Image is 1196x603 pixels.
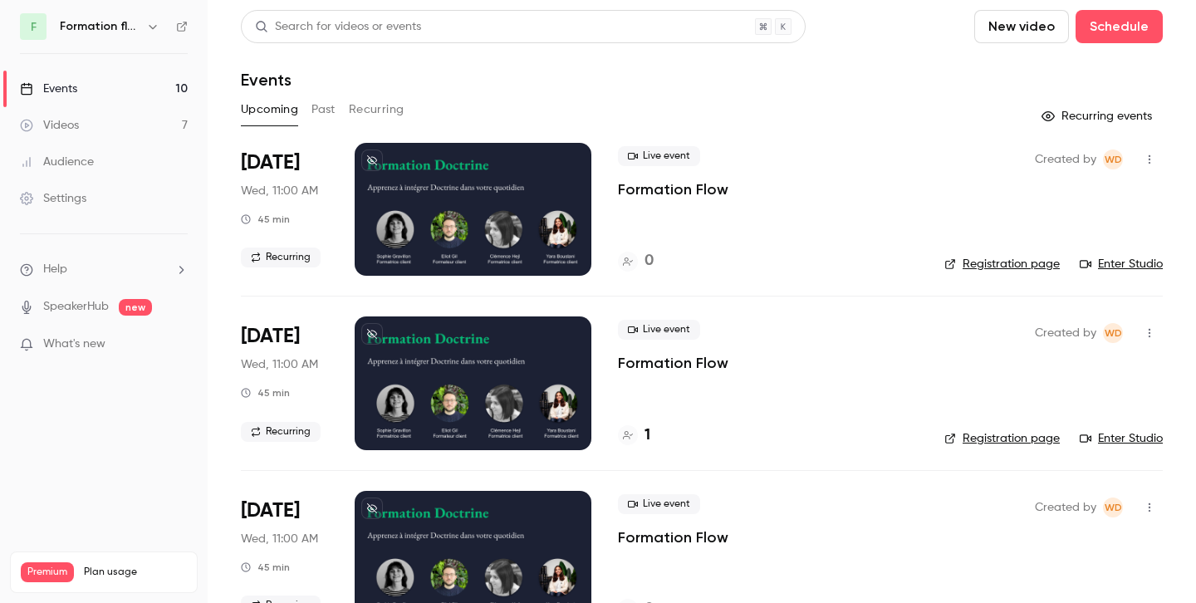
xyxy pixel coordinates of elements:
[1103,498,1123,517] span: Webinar Doctrine
[241,213,290,226] div: 45 min
[1080,430,1163,447] a: Enter Studio
[241,531,318,547] span: Wed, 11:00 AM
[241,70,292,90] h1: Events
[31,18,37,36] span: F
[1103,150,1123,169] span: Webinar Doctrine
[974,10,1069,43] button: New video
[241,422,321,442] span: Recurring
[20,190,86,207] div: Settings
[618,424,650,447] a: 1
[645,424,650,447] h4: 1
[21,562,74,582] span: Premium
[618,494,700,514] span: Live event
[60,18,140,35] h6: Formation flow
[618,527,728,547] a: Formation Flow
[43,336,105,353] span: What's new
[618,320,700,340] span: Live event
[1035,150,1096,169] span: Created by
[1080,256,1163,272] a: Enter Studio
[241,183,318,199] span: Wed, 11:00 AM
[1103,323,1123,343] span: Webinar Doctrine
[241,498,300,524] span: [DATE]
[1105,323,1122,343] span: WD
[349,96,404,123] button: Recurring
[241,143,328,276] div: Sep 3 Wed, 11:00 AM (Europe/Paris)
[20,154,94,170] div: Audience
[241,323,300,350] span: [DATE]
[168,337,188,352] iframe: Noticeable Trigger
[1105,498,1122,517] span: WD
[255,18,421,36] div: Search for videos or events
[241,356,318,373] span: Wed, 11:00 AM
[241,150,300,176] span: [DATE]
[1035,323,1096,343] span: Created by
[20,81,77,97] div: Events
[1076,10,1163,43] button: Schedule
[618,146,700,166] span: Live event
[119,299,152,316] span: new
[645,250,654,272] h4: 0
[618,353,728,373] a: Formation Flow
[241,316,328,449] div: Sep 10 Wed, 11:00 AM (Europe/Paris)
[241,248,321,267] span: Recurring
[43,261,67,278] span: Help
[84,566,187,579] span: Plan usage
[20,261,188,278] li: help-dropdown-opener
[618,179,728,199] a: Formation Flow
[1034,103,1163,130] button: Recurring events
[20,117,79,134] div: Videos
[241,96,298,123] button: Upcoming
[944,430,1060,447] a: Registration page
[241,561,290,574] div: 45 min
[43,298,109,316] a: SpeakerHub
[944,256,1060,272] a: Registration page
[241,386,290,400] div: 45 min
[1105,150,1122,169] span: WD
[311,96,336,123] button: Past
[618,250,654,272] a: 0
[1035,498,1096,517] span: Created by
